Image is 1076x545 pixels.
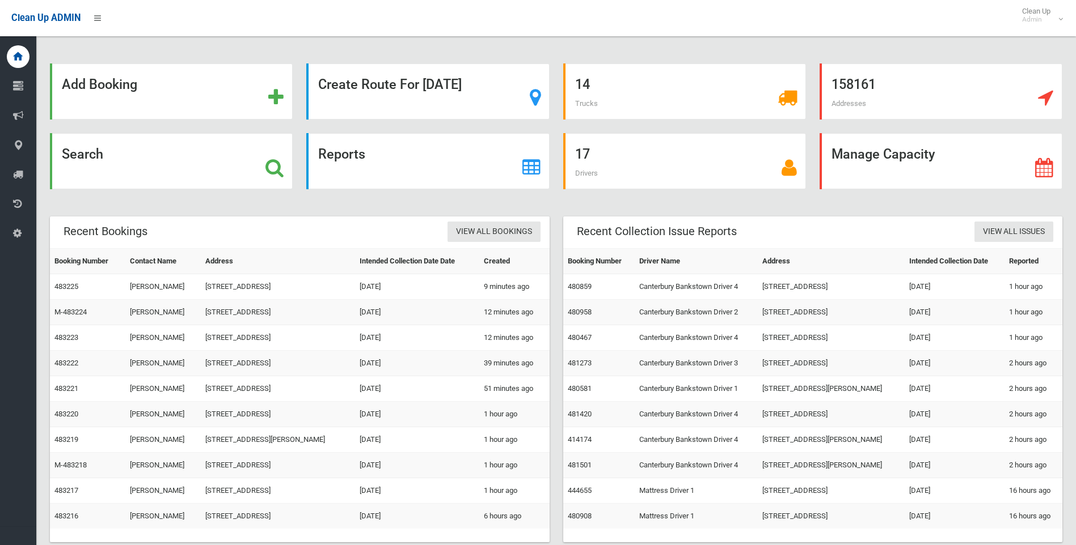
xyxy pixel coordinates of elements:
[1005,249,1062,274] th: Reported
[355,427,480,453] td: [DATE]
[125,325,201,351] td: [PERSON_NAME]
[905,325,1005,351] td: [DATE]
[355,325,480,351] td: [DATE]
[635,453,758,478] td: Canterbury Bankstown Driver 4
[54,308,87,316] a: M-483224
[54,512,78,520] a: 483216
[758,402,905,427] td: [STREET_ADDRESS]
[758,325,905,351] td: [STREET_ADDRESS]
[758,300,905,325] td: [STREET_ADDRESS]
[448,222,541,242] a: View All Bookings
[575,99,598,108] span: Trucks
[306,133,549,189] a: Reports
[201,300,355,325] td: [STREET_ADDRESS]
[125,376,201,402] td: [PERSON_NAME]
[758,249,905,274] th: Address
[635,402,758,427] td: Canterbury Bankstown Driver 4
[355,478,480,504] td: [DATE]
[758,376,905,402] td: [STREET_ADDRESS][PERSON_NAME]
[1005,478,1062,504] td: 16 hours ago
[635,274,758,300] td: Canterbury Bankstown Driver 4
[479,274,549,300] td: 9 minutes ago
[568,461,592,469] a: 481501
[479,351,549,376] td: 39 minutes ago
[355,249,480,274] th: Intended Collection Date Date
[1005,504,1062,529] td: 16 hours ago
[635,351,758,376] td: Canterbury Bankstown Driver 3
[355,402,480,427] td: [DATE]
[479,402,549,427] td: 1 hour ago
[568,282,592,291] a: 480859
[355,504,480,529] td: [DATE]
[758,427,905,453] td: [STREET_ADDRESS][PERSON_NAME]
[575,169,598,177] span: Drivers
[568,486,592,495] a: 444655
[54,461,87,469] a: M-483218
[54,410,78,418] a: 483220
[54,359,78,367] a: 483222
[54,435,78,444] a: 483219
[974,222,1053,242] a: View All Issues
[479,504,549,529] td: 6 hours ago
[905,504,1005,529] td: [DATE]
[201,325,355,351] td: [STREET_ADDRESS]
[355,300,480,325] td: [DATE]
[318,146,365,162] strong: Reports
[125,274,201,300] td: [PERSON_NAME]
[1005,402,1062,427] td: 2 hours ago
[479,300,549,325] td: 12 minutes ago
[758,274,905,300] td: [STREET_ADDRESS]
[563,133,806,189] a: 17 Drivers
[201,351,355,376] td: [STREET_ADDRESS]
[905,478,1005,504] td: [DATE]
[50,249,125,274] th: Booking Number
[355,274,480,300] td: [DATE]
[1005,427,1062,453] td: 2 hours ago
[832,146,935,162] strong: Manage Capacity
[635,376,758,402] td: Canterbury Bankstown Driver 1
[50,220,161,242] header: Recent Bookings
[125,427,201,453] td: [PERSON_NAME]
[1005,300,1062,325] td: 1 hour ago
[125,453,201,478] td: [PERSON_NAME]
[125,249,201,274] th: Contact Name
[820,63,1062,120] a: 158161 Addresses
[832,99,866,108] span: Addresses
[758,478,905,504] td: [STREET_ADDRESS]
[54,333,78,342] a: 483223
[318,76,462,92] strong: Create Route For [DATE]
[54,282,78,291] a: 483225
[758,453,905,478] td: [STREET_ADDRESS][PERSON_NAME]
[306,63,549,120] a: Create Route For [DATE]
[635,504,758,529] td: Mattress Driver 1
[479,478,549,504] td: 1 hour ago
[201,478,355,504] td: [STREET_ADDRESS]
[201,504,355,529] td: [STREET_ADDRESS]
[575,146,590,162] strong: 17
[125,351,201,376] td: [PERSON_NAME]
[568,435,592,444] a: 414174
[1016,7,1062,24] span: Clean Up
[54,486,78,495] a: 483217
[201,274,355,300] td: [STREET_ADDRESS]
[1005,351,1062,376] td: 2 hours ago
[62,146,103,162] strong: Search
[50,63,293,120] a: Add Booking
[479,249,549,274] th: Created
[355,376,480,402] td: [DATE]
[568,410,592,418] a: 481420
[568,333,592,342] a: 480467
[1005,376,1062,402] td: 2 hours ago
[568,359,592,367] a: 481273
[54,384,78,393] a: 483221
[1005,274,1062,300] td: 1 hour ago
[635,249,758,274] th: Driver Name
[635,427,758,453] td: Canterbury Bankstown Driver 4
[905,376,1005,402] td: [DATE]
[125,478,201,504] td: [PERSON_NAME]
[563,249,635,274] th: Booking Number
[62,76,137,92] strong: Add Booking
[832,76,876,92] strong: 158161
[125,300,201,325] td: [PERSON_NAME]
[355,453,480,478] td: [DATE]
